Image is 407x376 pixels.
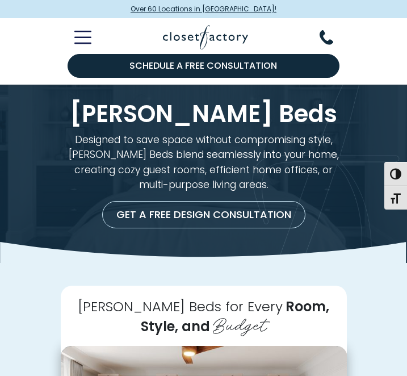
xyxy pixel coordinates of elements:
p: Designed to save space without compromising style, [PERSON_NAME] Beds blend seamlessly into your ... [61,132,347,191]
button: Phone Number [320,30,347,45]
span: Budget [213,310,267,337]
span: Over 60 Locations in [GEOGRAPHIC_DATA]! [131,4,276,14]
h1: [PERSON_NAME] Beds [61,103,347,126]
img: Closet Factory Logo [163,25,248,49]
a: Schedule a Free Consultation [68,54,339,78]
span: Room, Style, and [141,297,330,336]
a: Get a Free Design Consultation [102,201,305,228]
button: Toggle Font size [384,186,407,210]
button: Toggle High Contrast [384,162,407,186]
button: Toggle Mobile Menu [61,31,91,44]
span: [PERSON_NAME] Beds for Every [78,297,283,316]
